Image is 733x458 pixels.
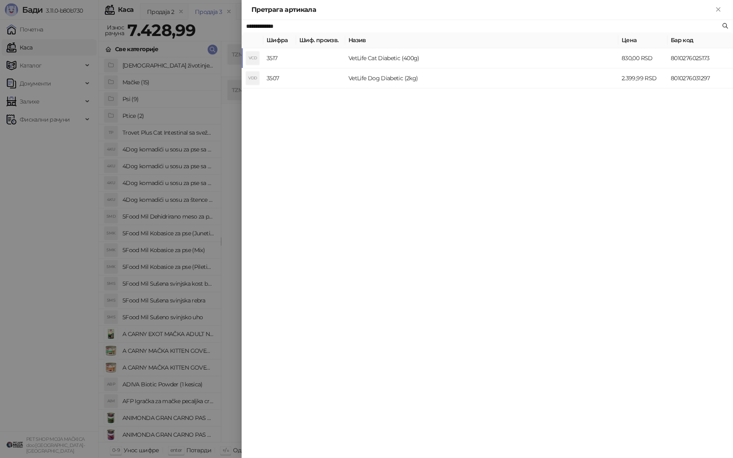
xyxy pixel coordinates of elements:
[618,48,667,68] td: 830,00 RSD
[263,48,296,68] td: 3517
[345,68,618,88] td: VetLife Dog Diabetic (2kg)
[246,52,259,65] div: VCD
[713,5,723,15] button: Close
[345,48,618,68] td: VetLife Cat Diabetic (400g)
[296,32,345,48] th: Шиф. произв.
[345,32,618,48] th: Назив
[667,68,733,88] td: 8010276031297
[667,48,733,68] td: 8010276025173
[263,32,296,48] th: Шифра
[246,72,259,85] div: VDD
[263,68,296,88] td: 3507
[618,68,667,88] td: 2.399,99 RSD
[667,32,733,48] th: Бар код
[618,32,667,48] th: Цена
[251,5,713,15] div: Претрага артикала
